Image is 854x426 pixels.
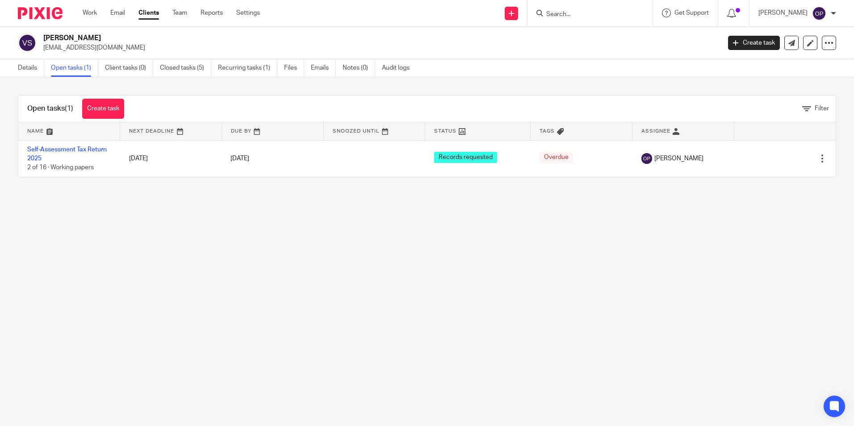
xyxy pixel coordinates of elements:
[812,6,826,21] img: svg%3E
[540,129,555,134] span: Tags
[311,59,336,77] a: Emails
[230,155,249,162] span: [DATE]
[18,7,63,19] img: Pixie
[51,59,98,77] a: Open tasks (1)
[120,140,222,177] td: [DATE]
[105,59,153,77] a: Client tasks (0)
[343,59,375,77] a: Notes (0)
[540,152,573,163] span: Overdue
[43,43,715,52] p: [EMAIL_ADDRESS][DOMAIN_NAME]
[641,153,652,164] img: svg%3E
[545,11,626,19] input: Search
[82,99,124,119] a: Create task
[654,154,703,163] span: [PERSON_NAME]
[27,164,94,171] span: 2 of 16 · Working papers
[218,59,277,77] a: Recurring tasks (1)
[333,129,380,134] span: Snoozed Until
[815,105,829,112] span: Filter
[65,105,73,112] span: (1)
[27,104,73,113] h1: Open tasks
[201,8,223,17] a: Reports
[18,59,44,77] a: Details
[172,8,187,17] a: Team
[284,59,304,77] a: Files
[434,129,456,134] span: Status
[138,8,159,17] a: Clients
[27,146,107,162] a: Self-Assessment Tax Return 2025
[43,33,580,43] h2: [PERSON_NAME]
[758,8,808,17] p: [PERSON_NAME]
[18,33,37,52] img: svg%3E
[110,8,125,17] a: Email
[236,8,260,17] a: Settings
[434,152,497,163] span: Records requested
[160,59,211,77] a: Closed tasks (5)
[728,36,780,50] a: Create task
[83,8,97,17] a: Work
[382,59,416,77] a: Audit logs
[674,10,709,16] span: Get Support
